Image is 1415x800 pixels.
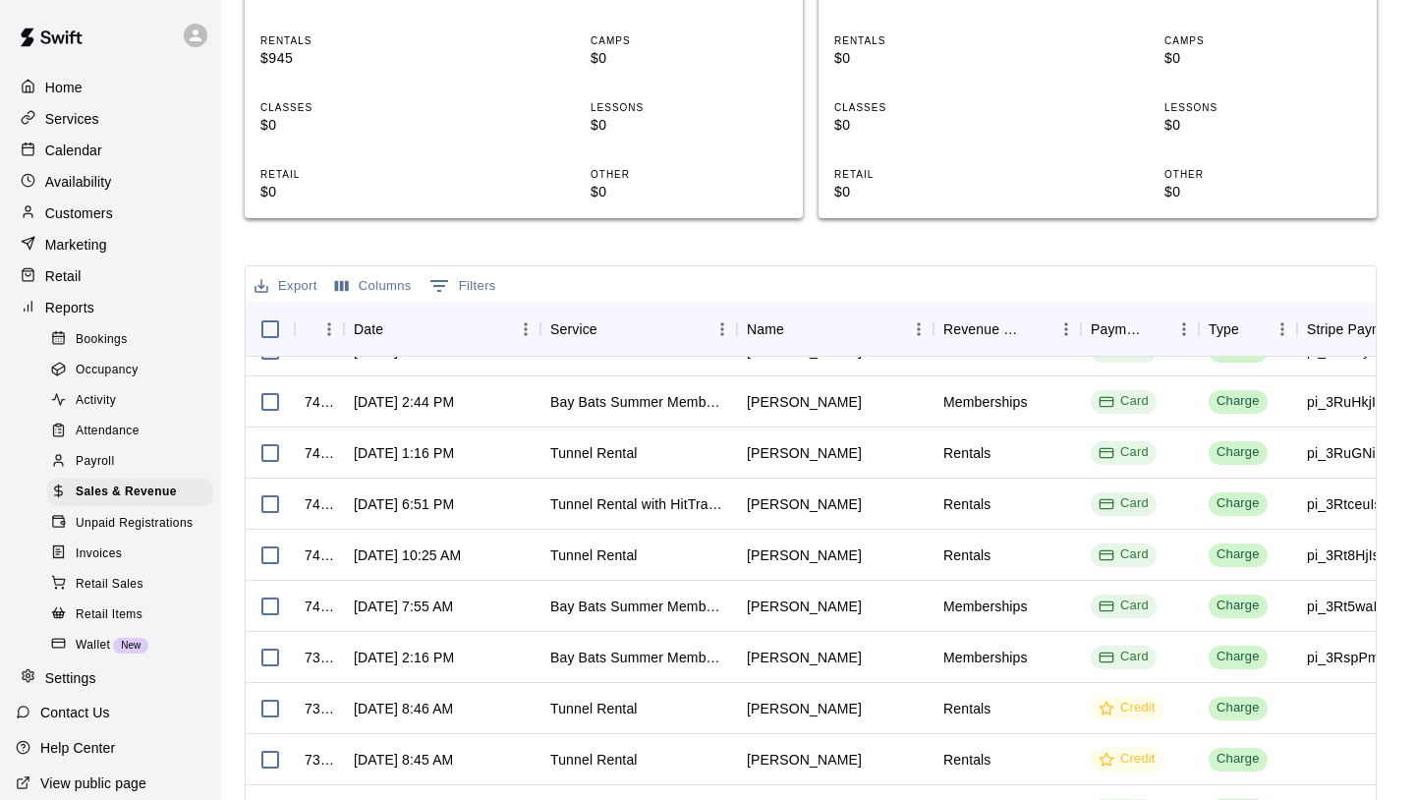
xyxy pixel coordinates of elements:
a: Sales & Revenue [47,478,221,508]
div: Charge [1217,648,1260,666]
div: Aug 9, 2025, 1:16 PM [354,443,454,463]
a: Payroll [47,447,221,478]
div: Revenue Category [943,302,1024,357]
a: Marketing [16,230,205,259]
p: Services [45,109,99,129]
button: Sort [597,315,625,343]
div: Tunnel Rental [550,699,638,718]
p: Home [45,78,83,97]
div: Tunnel Rental [550,545,638,565]
div: Memberships [943,392,1028,412]
a: Reports [16,293,205,322]
p: Settings [45,668,96,688]
div: Aug 6, 2025, 7:55 AM [354,597,453,616]
a: Occupancy [47,355,221,385]
div: Activity [47,387,213,415]
p: LESSONS [1164,100,1361,115]
div: Jason Rizzo [747,392,862,412]
div: Rentals [943,750,991,770]
div: Garrett Johnson [747,750,862,770]
a: Availability [16,167,205,197]
button: Sort [1142,315,1169,343]
div: Rentals [943,545,991,565]
div: Card [1099,597,1149,615]
p: $0 [591,115,787,136]
span: Retail Items [76,605,142,625]
p: RETAIL [260,167,457,182]
div: Payment Method [1081,302,1199,357]
p: $0 [834,182,1031,202]
p: Calendar [45,141,102,160]
button: Menu [1268,314,1297,344]
div: Charge [1217,699,1260,717]
p: CLASSES [260,100,457,115]
div: WalletNew [47,632,213,659]
div: Card [1099,648,1149,666]
div: Tunnel Rental [550,443,638,463]
div: Charge [1217,443,1260,462]
div: Invoices [47,541,213,568]
div: Timmy Bearor [747,699,862,718]
button: Show filters [424,270,501,302]
span: Bookings [76,330,128,350]
div: Rentals [943,699,991,718]
span: Attendance [76,422,140,441]
div: Service [540,302,737,357]
div: 746229 [305,443,334,463]
a: Unpaid Registrations [47,508,221,539]
span: Sales & Revenue [76,483,177,502]
p: $945 [260,48,457,69]
span: Wallet [76,636,110,656]
div: Name [737,302,934,357]
span: Retail Sales [76,575,143,595]
div: Occupancy [47,357,213,384]
div: Garrett Johnson [747,597,862,616]
p: OTHER [1164,167,1361,182]
div: 740767 [305,545,334,565]
div: Aug 3, 2025, 8:46 AM [354,699,453,718]
div: Card [1099,392,1149,411]
div: 739161 [305,648,334,667]
div: Bay Bats Summer Membership [550,648,727,667]
div: InvoiceId [295,302,344,357]
div: Payroll [47,448,213,476]
span: New [113,640,148,651]
div: Charge [1217,597,1260,615]
div: Hayden Austin [747,494,862,514]
button: Menu [1051,314,1081,344]
div: Aug 9, 2025, 2:44 PM [354,392,454,412]
span: Activity [76,391,116,411]
p: $0 [1164,182,1361,202]
p: CLASSES [834,100,1031,115]
a: Retail [16,261,205,291]
p: $0 [260,182,457,202]
div: 746396 [305,392,334,412]
p: $0 [591,48,787,69]
button: Menu [314,314,344,344]
div: Unpaid Registrations [47,510,213,538]
div: Customers [16,199,205,228]
div: Sales & Revenue [47,479,213,506]
p: Customers [45,203,113,223]
p: Retail [45,266,82,286]
div: Attendance [47,418,213,445]
p: $0 [834,48,1031,69]
div: 733656 [305,699,334,718]
div: Card [1099,443,1149,462]
p: Reports [45,298,94,317]
a: Activity [47,386,221,417]
div: Memberships [943,597,1028,616]
p: $0 [1164,48,1361,69]
p: LESSONS [591,100,787,115]
div: Bay Bats Summer Membership [550,392,727,412]
div: Settings [16,663,205,693]
p: $0 [1164,115,1361,136]
div: Charge [1217,750,1260,769]
a: Retail Sales [47,569,221,600]
a: Services [16,104,205,134]
div: 743752 [305,494,334,514]
div: Charge [1217,494,1260,513]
